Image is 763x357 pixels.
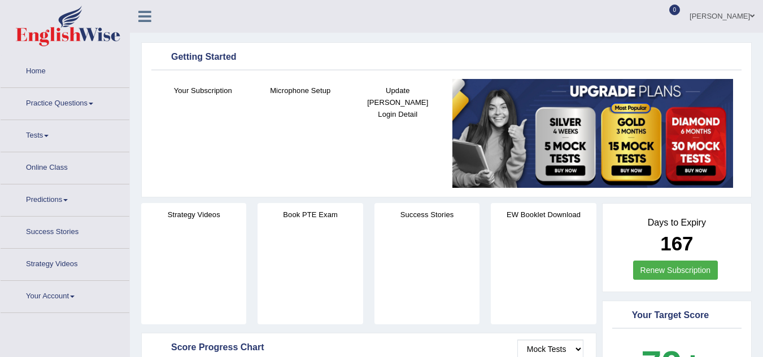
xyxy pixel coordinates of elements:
[1,217,129,245] a: Success Stories
[1,56,129,84] a: Home
[154,49,739,66] div: Getting Started
[258,85,344,96] h4: Microphone Setup
[452,79,734,188] img: small5.jpg
[258,209,363,221] h4: Book PTE Exam
[1,281,129,309] a: Your Account
[355,85,441,120] h4: Update [PERSON_NAME] Login Detail
[1,152,129,180] a: Online Class
[491,209,596,221] h4: EW Booklet Download
[1,184,129,213] a: Predictions
[154,340,583,356] div: Score Progress Chart
[160,85,246,96] h4: Your Subscription
[374,209,479,221] h4: Success Stories
[1,249,129,277] a: Strategy Videos
[141,209,246,221] h4: Strategy Videos
[669,5,681,15] span: 0
[1,120,129,148] a: Tests
[615,218,739,228] h4: Days to Expiry
[615,307,739,324] div: Your Target Score
[660,232,693,254] b: 167
[633,261,718,280] a: Renew Subscription
[1,88,129,116] a: Practice Questions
